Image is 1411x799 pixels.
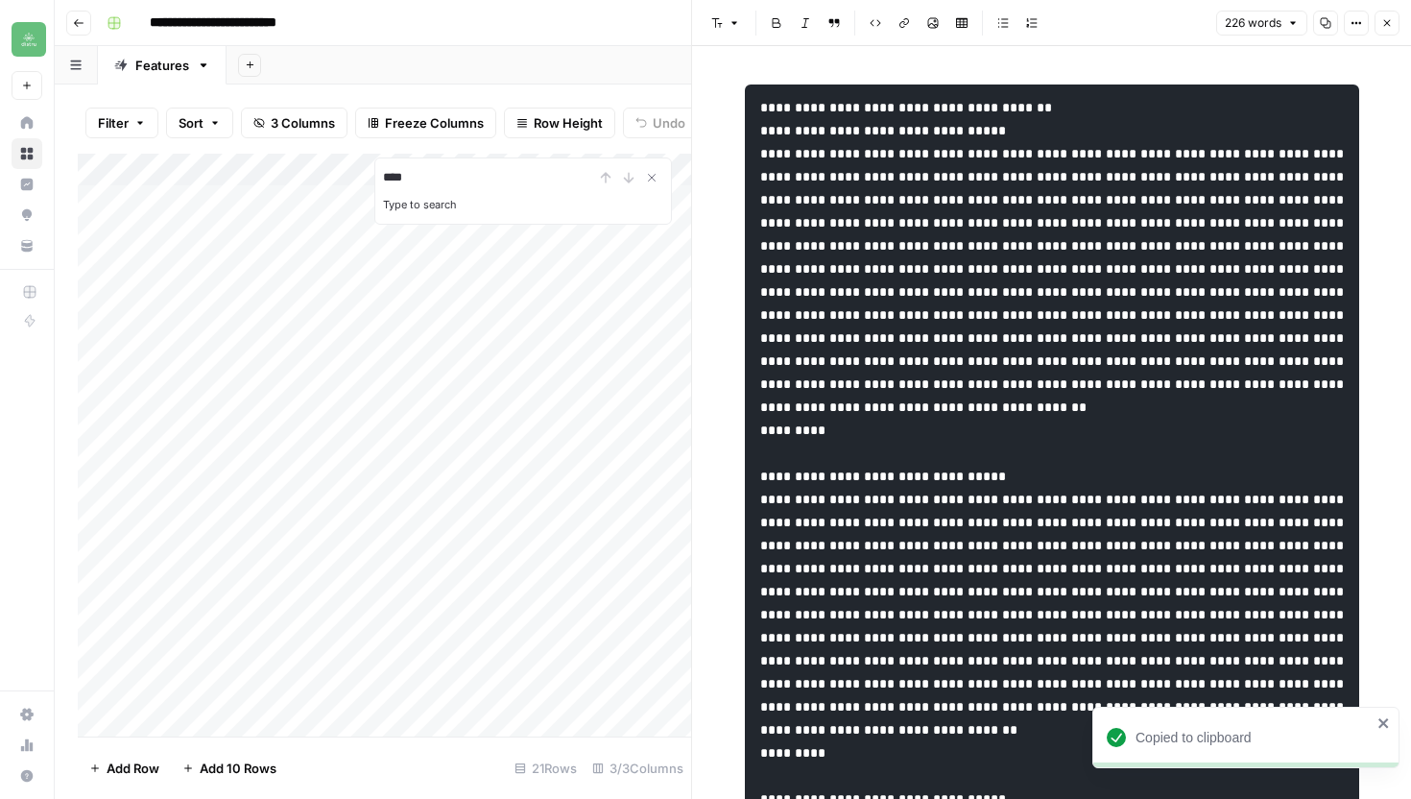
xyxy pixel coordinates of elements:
[1225,14,1281,32] span: 226 words
[85,108,158,138] button: Filter
[1377,715,1391,731] button: close
[241,108,347,138] button: 3 Columns
[135,56,189,75] div: Features
[385,113,484,133] span: Freeze Columns
[653,113,685,133] span: Undo
[504,108,615,138] button: Row Height
[179,113,203,133] span: Sort
[12,761,42,791] button: Help + Support
[78,753,171,784] button: Add Row
[355,108,496,138] button: Freeze Columns
[1136,728,1372,747] div: Copied to clipboard
[1216,11,1307,36] button: 226 words
[12,699,42,730] a: Settings
[166,108,233,138] button: Sort
[12,138,42,169] a: Browse
[98,113,129,133] span: Filter
[171,753,288,784] button: Add 10 Rows
[383,198,457,211] label: Type to search
[623,108,698,138] button: Undo
[12,200,42,230] a: Opportunities
[12,230,42,261] a: Your Data
[98,46,227,85] a: Features
[585,753,691,784] div: 3/3 Columns
[640,166,663,189] button: Close Search
[200,759,276,778] span: Add 10 Rows
[12,22,46,57] img: Distru Logo
[12,730,42,761] a: Usage
[507,753,585,784] div: 21 Rows
[12,169,42,200] a: Insights
[12,108,42,138] a: Home
[534,113,603,133] span: Row Height
[12,15,42,63] button: Workspace: Distru
[107,759,159,778] span: Add Row
[271,113,335,133] span: 3 Columns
